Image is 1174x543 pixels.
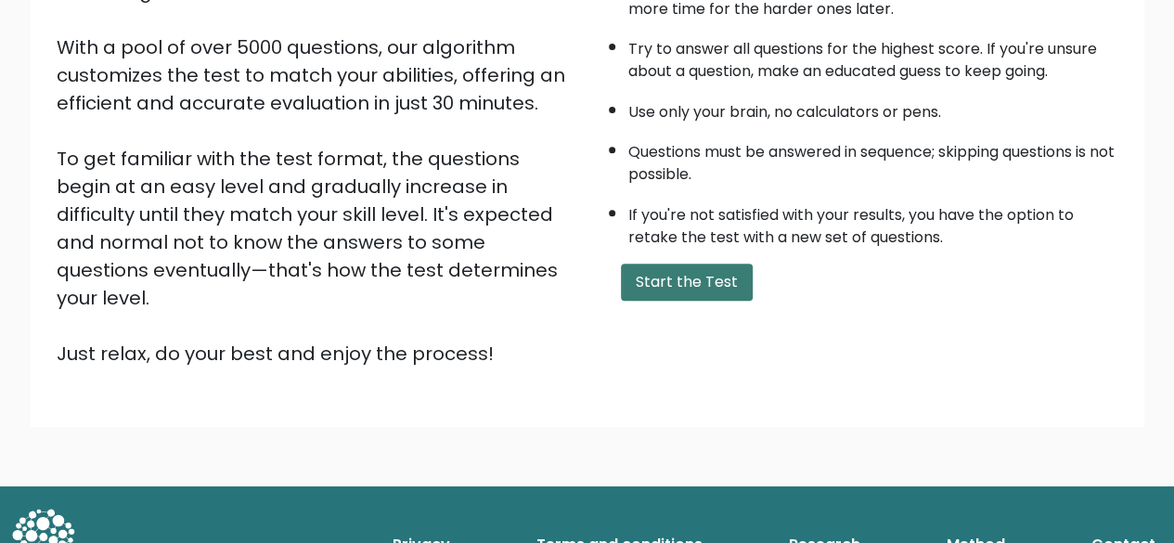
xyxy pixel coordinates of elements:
[621,264,753,301] button: Start the Test
[628,195,1118,249] li: If you're not satisfied with your results, you have the option to retake the test with a new set ...
[628,29,1118,83] li: Try to answer all questions for the highest score. If you're unsure about a question, make an edu...
[628,132,1118,186] li: Questions must be answered in sequence; skipping questions is not possible.
[628,92,1118,123] li: Use only your brain, no calculators or pens.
